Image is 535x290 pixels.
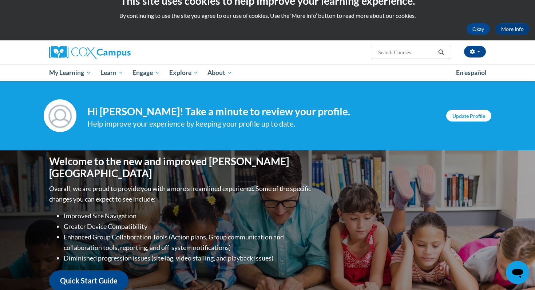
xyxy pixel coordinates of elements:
li: Improved Site Navigation [64,211,313,221]
a: More Info [495,23,530,35]
p: Overall, we are proud to provide you with a more streamlined experience. Some of the specific cha... [49,183,313,204]
div: Main menu [38,64,497,81]
a: Explore [165,64,203,81]
span: Learn [100,68,123,77]
button: Search [436,48,447,57]
img: Profile Image [44,99,76,132]
a: My Learning [44,64,96,81]
span: Engage [132,68,160,77]
span: En español [456,69,487,76]
input: Search Courses [377,48,436,57]
p: By continuing to use the site you agree to our use of cookies. Use the ‘More info’ button to read... [5,12,530,20]
a: Cox Campus [49,46,187,59]
a: Learn [96,64,128,81]
span: Explore [169,68,198,77]
img: Cox Campus [49,46,131,59]
a: About [203,64,237,81]
li: Diminished progression issues (site lag, video stalling, and playback issues) [64,253,313,263]
li: Greater Device Compatibility [64,221,313,232]
li: Enhanced Group Collaboration Tools (Action plans, Group communication and collaboration tools, re... [64,232,313,253]
span: About [207,68,232,77]
iframe: Button to launch messaging window [506,261,529,284]
h4: Hi [PERSON_NAME]! Take a minute to review your profile. [87,106,435,118]
a: En español [451,65,491,80]
h1: Welcome to the new and improved [PERSON_NAME][GEOGRAPHIC_DATA] [49,155,313,180]
div: Help improve your experience by keeping your profile up to date. [87,118,435,130]
span: My Learning [49,68,91,77]
button: Okay [467,23,490,35]
button: Account Settings [464,46,486,57]
a: Update Profile [446,110,491,122]
a: Engage [128,64,165,81]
